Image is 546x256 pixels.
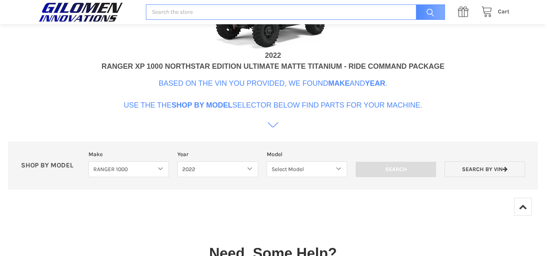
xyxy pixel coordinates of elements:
input: Search [412,4,445,20]
span: Cart [498,8,510,15]
a: Search by VIN [445,161,525,177]
b: Shop By Model [172,101,232,109]
input: Search [356,162,436,177]
div: 2022 [265,50,281,61]
img: GILOMEN INNOVATIONS [36,2,125,22]
a: Top of Page [514,198,532,216]
label: Year [177,150,258,159]
a: GILOMEN INNOVATIONS [36,2,137,22]
p: Based on the VIN you provided, we found and . Use the the selector below find parts for your mach... [124,78,422,111]
b: Year [365,79,385,87]
a: Cart [477,7,510,17]
b: Make [328,79,350,87]
label: Make [89,150,169,159]
label: Model [267,150,347,159]
p: SHOP BY MODEL [17,161,84,170]
input: Search the store [146,4,445,20]
div: RANGER XP 1000 NORTHSTAR EDITION ULTIMATE MATTE TITANIUM - RIDE COMMAND PACKAGE [101,61,445,72]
